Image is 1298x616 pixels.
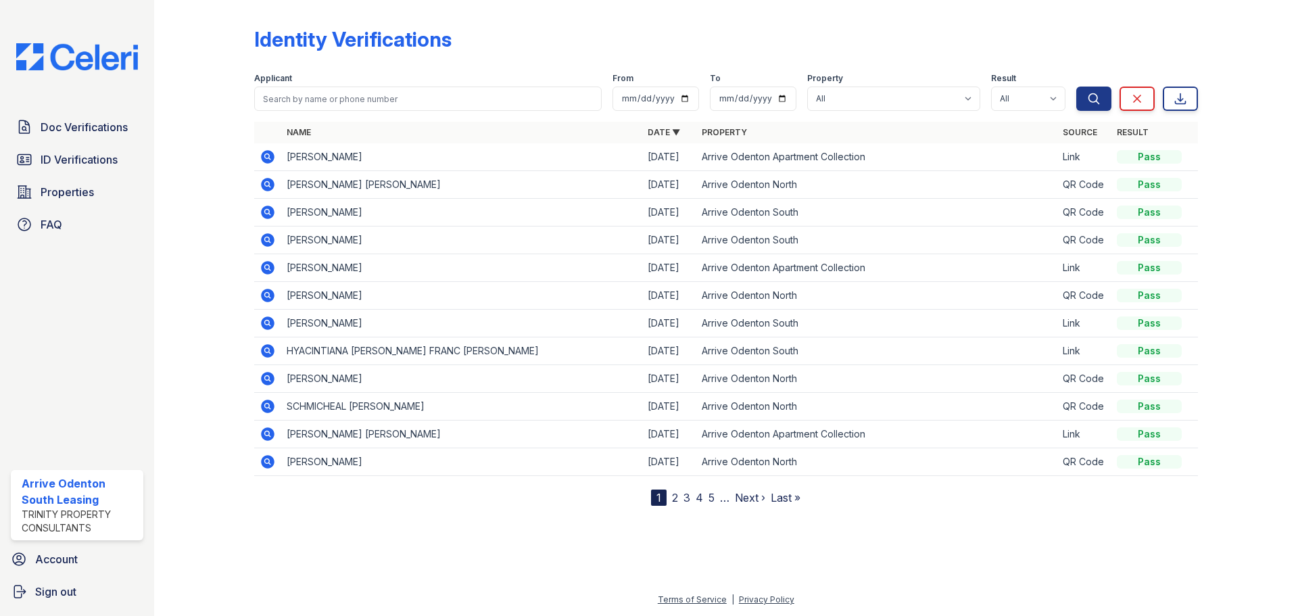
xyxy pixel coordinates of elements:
a: Property [702,127,747,137]
span: FAQ [41,216,62,233]
label: Applicant [254,73,292,84]
span: Account [35,551,78,567]
div: Pass [1117,206,1182,219]
td: [DATE] [642,227,696,254]
td: Arrive Odenton Apartment Collection [696,421,1057,448]
div: Pass [1117,261,1182,275]
span: … [720,490,729,506]
a: Terms of Service [658,594,727,605]
div: Pass [1117,455,1182,469]
td: [DATE] [642,282,696,310]
a: Privacy Policy [739,594,794,605]
a: 3 [683,491,690,504]
td: QR Code [1057,393,1111,421]
div: Pass [1117,150,1182,164]
td: Arrive Odenton North [696,393,1057,421]
td: Link [1057,421,1111,448]
td: [DATE] [642,143,696,171]
td: [DATE] [642,171,696,199]
td: Arrive Odenton North [696,448,1057,476]
td: Arrive Odenton South [696,227,1057,254]
td: [PERSON_NAME] [281,227,642,254]
td: Arrive Odenton Apartment Collection [696,143,1057,171]
a: Last » [771,491,800,504]
a: 4 [696,491,703,504]
a: Next › [735,491,765,504]
span: Sign out [35,584,76,600]
span: Properties [41,184,94,200]
td: Arrive Odenton South [696,337,1057,365]
a: Doc Verifications [11,114,143,141]
td: [PERSON_NAME] [PERSON_NAME] [281,421,642,448]
td: Link [1057,143,1111,171]
td: [PERSON_NAME] [281,143,642,171]
label: To [710,73,721,84]
a: 2 [672,491,678,504]
td: Link [1057,254,1111,282]
label: Property [807,73,843,84]
td: QR Code [1057,227,1111,254]
a: Date ▼ [648,127,680,137]
img: CE_Logo_Blue-a8612792a0a2168367f1c8372b55b34899dd931a85d93a1a3d3e32e68fde9ad4.png [5,43,149,70]
td: [PERSON_NAME] [281,254,642,282]
div: Trinity Property Consultants [22,508,138,535]
td: [DATE] [642,393,696,421]
a: Name [287,127,311,137]
td: [DATE] [642,337,696,365]
td: [DATE] [642,254,696,282]
td: [PERSON_NAME] [281,199,642,227]
td: [PERSON_NAME] [281,448,642,476]
td: Link [1057,310,1111,337]
td: [DATE] [642,310,696,337]
label: From [612,73,633,84]
div: Pass [1117,344,1182,358]
td: QR Code [1057,171,1111,199]
td: [DATE] [642,421,696,448]
div: Pass [1117,178,1182,191]
td: [PERSON_NAME] [281,365,642,393]
a: Properties [11,179,143,206]
span: ID Verifications [41,151,118,168]
td: QR Code [1057,199,1111,227]
td: HYACINTIANA [PERSON_NAME] FRANC [PERSON_NAME] [281,337,642,365]
td: Arrive Odenton North [696,365,1057,393]
td: [DATE] [642,199,696,227]
td: Link [1057,337,1111,365]
a: Account [5,546,149,573]
td: [PERSON_NAME] [PERSON_NAME] [281,171,642,199]
td: Arrive Odenton North [696,171,1057,199]
div: Pass [1117,427,1182,441]
td: Arrive Odenton North [696,282,1057,310]
div: Pass [1117,233,1182,247]
a: Source [1063,127,1097,137]
td: [PERSON_NAME] [281,310,642,337]
td: QR Code [1057,448,1111,476]
div: Pass [1117,372,1182,385]
a: 5 [708,491,715,504]
div: Pass [1117,316,1182,330]
td: [DATE] [642,365,696,393]
td: [DATE] [642,448,696,476]
div: 1 [651,490,667,506]
div: Arrive Odenton South Leasing [22,475,138,508]
td: QR Code [1057,282,1111,310]
td: QR Code [1057,365,1111,393]
a: ID Verifications [11,146,143,173]
label: Result [991,73,1016,84]
div: Pass [1117,400,1182,413]
a: Result [1117,127,1149,137]
div: | [731,594,734,605]
td: Arrive Odenton South [696,310,1057,337]
a: FAQ [11,211,143,238]
td: SCHMICHEAL [PERSON_NAME] [281,393,642,421]
td: Arrive Odenton South [696,199,1057,227]
span: Doc Verifications [41,119,128,135]
div: Identity Verifications [254,27,452,51]
div: Pass [1117,289,1182,302]
td: [PERSON_NAME] [281,282,642,310]
input: Search by name or phone number [254,87,602,111]
a: Sign out [5,578,149,605]
td: Arrive Odenton Apartment Collection [696,254,1057,282]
